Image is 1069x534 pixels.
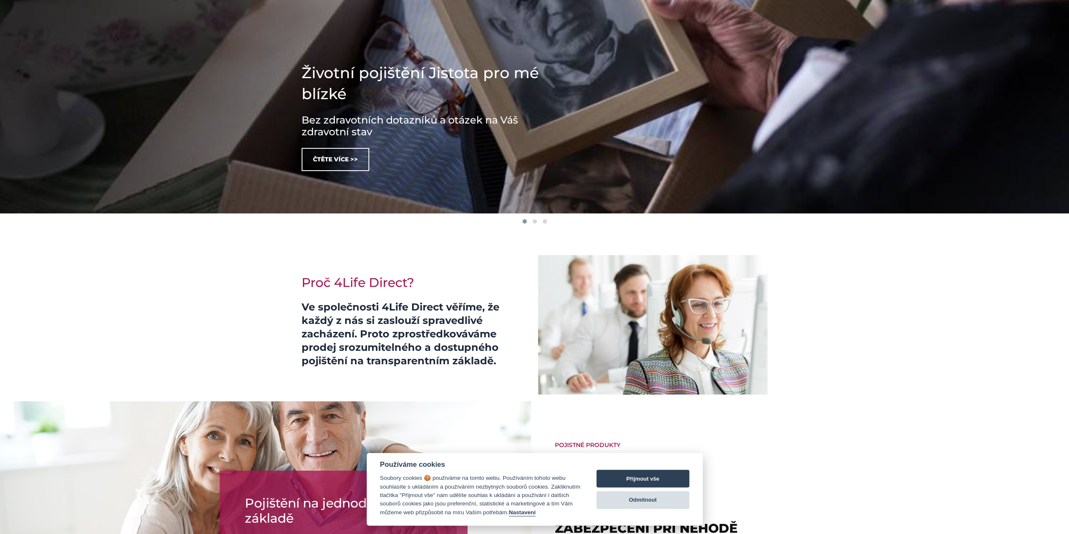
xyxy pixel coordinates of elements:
p: Ve společnosti 4Life Direct věříme, že každý z nás si zaslouží spravedlivé zacházení. Proto zpros... [302,300,528,368]
h2: Pojištění na jednoduchém základě [245,496,442,526]
button: Odmítnout [596,491,689,509]
h2: Proč 4Life Direct? [302,275,528,290]
h1: Životní pojištění Jistota pro mé blízké [302,62,554,104]
button: Nastavení [509,509,536,516]
button: Přijmout vše [596,470,689,487]
a: Čtěte více >> [302,148,369,171]
div: Používáme cookies [380,460,580,469]
h5: Pojistné produkty [555,442,1063,449]
h3: Bez zdravotních dotazníků a otázek na Váš zdravotní stav [302,114,554,138]
div: Soubory cookies 🍪 používáme na tomto webu. Používáním tohoto webu souhlasíte s ukládáním a použív... [380,474,580,517]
